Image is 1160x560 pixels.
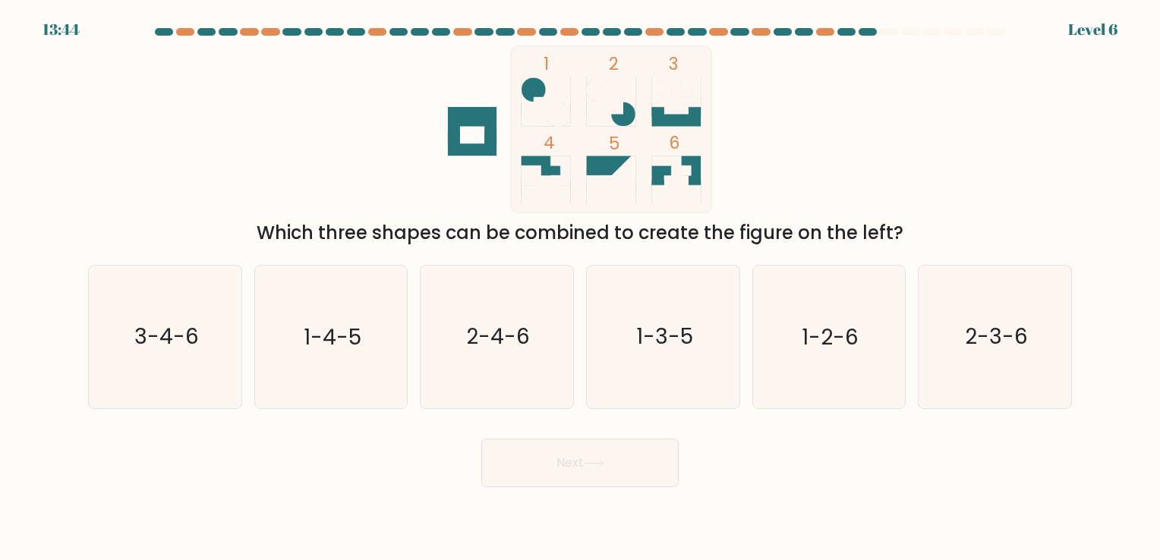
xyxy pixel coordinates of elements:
[802,322,859,352] text: 1-2-6
[670,52,679,76] tspan: 3
[467,322,531,352] text: 2-4-6
[304,322,361,352] text: 1-4-5
[965,322,1028,352] text: 2-3-6
[609,131,619,156] tspan: 5
[636,322,693,352] text: 1-3-5
[43,18,80,41] div: 13:44
[670,131,680,155] tspan: 6
[134,322,199,352] text: 3-4-6
[544,52,549,76] tspan: 1
[481,439,679,487] button: Next
[1068,18,1117,41] div: Level 6
[97,219,1063,247] div: Which three shapes can be combined to create the figure on the left?
[544,131,555,155] tspan: 4
[609,52,619,76] tspan: 2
